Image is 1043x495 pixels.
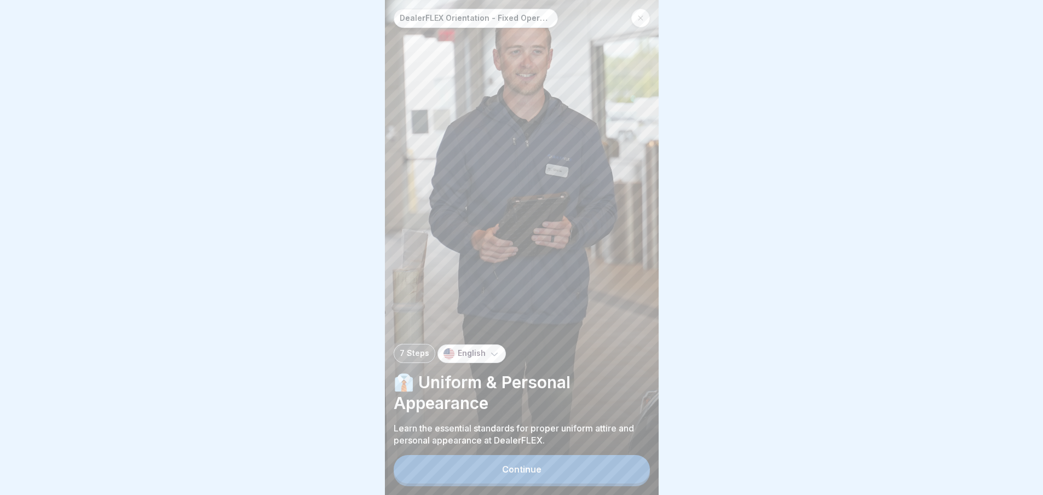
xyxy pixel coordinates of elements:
button: Continue [394,455,650,484]
p: English [458,349,486,358]
p: DealerFLEX Orientation - Fixed Operations Division [400,14,552,23]
div: Continue [502,464,541,474]
p: 👔 Uniform & Personal Appearance [394,372,650,413]
img: us.svg [443,348,454,359]
p: 7 Steps [400,349,429,358]
p: Learn the essential standards for proper uniform attire and personal appearance at DealerFLEX. [394,422,650,446]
